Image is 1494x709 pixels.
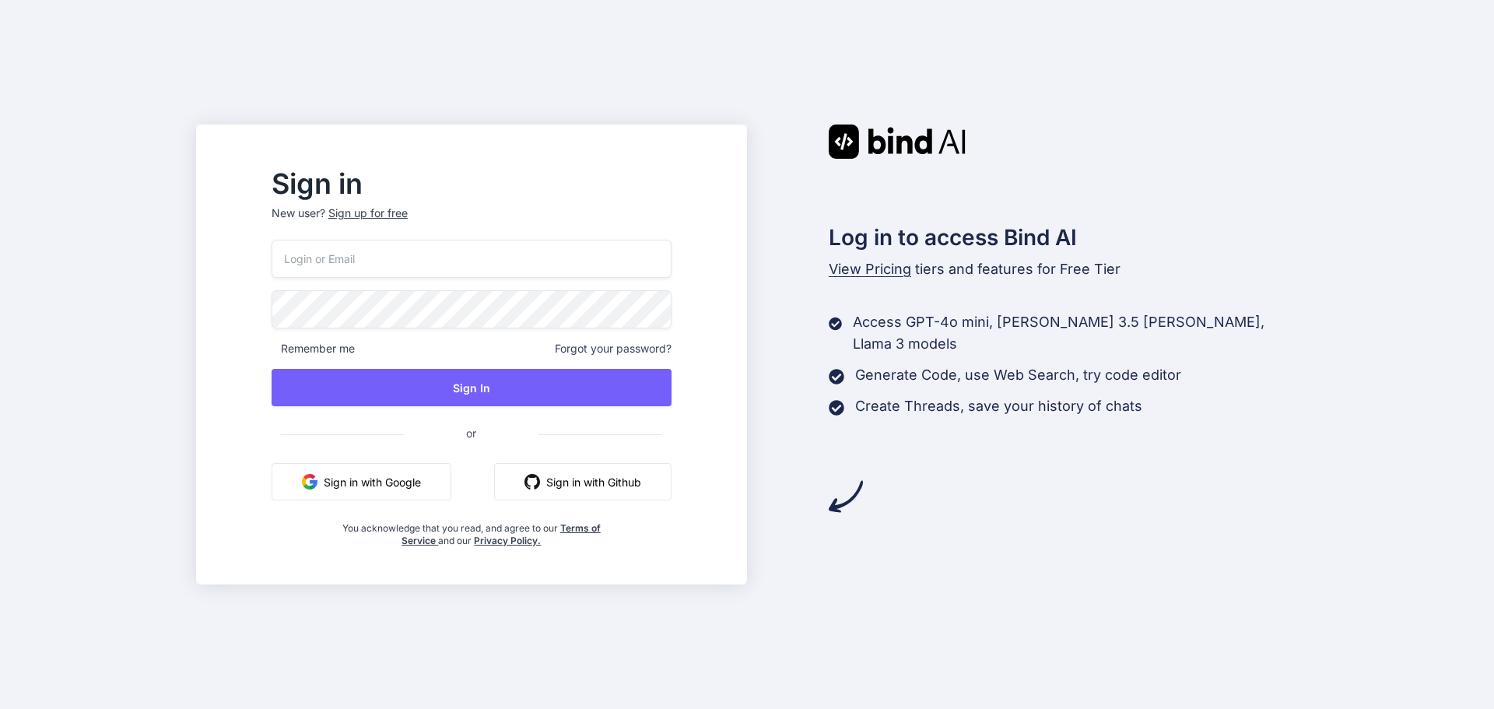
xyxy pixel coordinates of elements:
p: Create Threads, save your history of chats [855,395,1142,417]
span: or [404,414,538,452]
p: tiers and features for Free Tier [829,258,1299,280]
p: Generate Code, use Web Search, try code editor [855,364,1181,386]
img: github [524,474,540,490]
span: Forgot your password? [555,341,672,356]
input: Login or Email [272,240,672,278]
button: Sign in with Google [272,463,451,500]
span: View Pricing [829,261,911,277]
img: google [302,474,317,490]
h2: Log in to access Bind AI [829,221,1299,254]
h2: Sign in [272,171,672,196]
p: Access GPT-4o mini, [PERSON_NAME] 3.5 [PERSON_NAME], Llama 3 models [853,311,1298,355]
img: arrow [829,479,863,514]
img: Bind AI logo [829,125,966,159]
div: Sign up for free [328,205,408,221]
span: Remember me [272,341,355,356]
button: Sign In [272,369,672,406]
p: New user? [272,205,672,240]
button: Sign in with Github [494,463,672,500]
div: You acknowledge that you read, and agree to our and our [338,513,605,547]
a: Terms of Service [402,522,601,546]
a: Privacy Policy. [474,535,541,546]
